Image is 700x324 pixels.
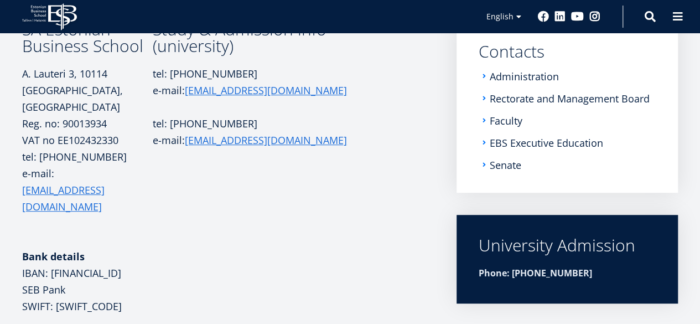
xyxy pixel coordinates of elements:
[490,71,559,82] a: Administration
[571,11,584,22] a: Youtube
[22,148,153,232] p: tel: [PHONE_NUMBER] e-mail:
[22,248,153,315] p: IBAN: [FINANCIAL_ID] SEB Pank SWIFT: [SWIFT_CODE]
[153,115,363,132] p: tel: [PHONE_NUMBER]
[589,11,600,22] a: Instagram
[153,65,363,99] p: tel: [PHONE_NUMBER] e-mail:
[22,132,153,148] p: VAT no EE102432330
[185,82,347,99] a: [EMAIL_ADDRESS][DOMAIN_NAME]
[153,21,363,54] h3: Study & Admission info (university)
[490,137,603,148] a: EBS Executive Education
[490,160,521,171] a: Senate
[490,115,522,126] a: Faculty
[479,43,656,60] a: Contacts
[22,65,153,132] p: A. Lauteri 3, 10114 [GEOGRAPHIC_DATA], [GEOGRAPHIC_DATA] Reg. no: 90013934
[479,237,656,254] div: University Admission
[538,11,549,22] a: Facebook
[22,21,153,54] h3: SA Estonian Business School
[490,93,650,104] a: Rectorate and Management Board
[185,132,347,148] a: [EMAIL_ADDRESS][DOMAIN_NAME]
[22,182,153,215] a: [EMAIL_ADDRESS][DOMAIN_NAME]
[479,267,592,279] strong: Phone: [PHONE_NUMBER]
[153,132,363,148] p: e-mail:
[22,250,85,263] strong: Bank details
[554,11,566,22] a: Linkedin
